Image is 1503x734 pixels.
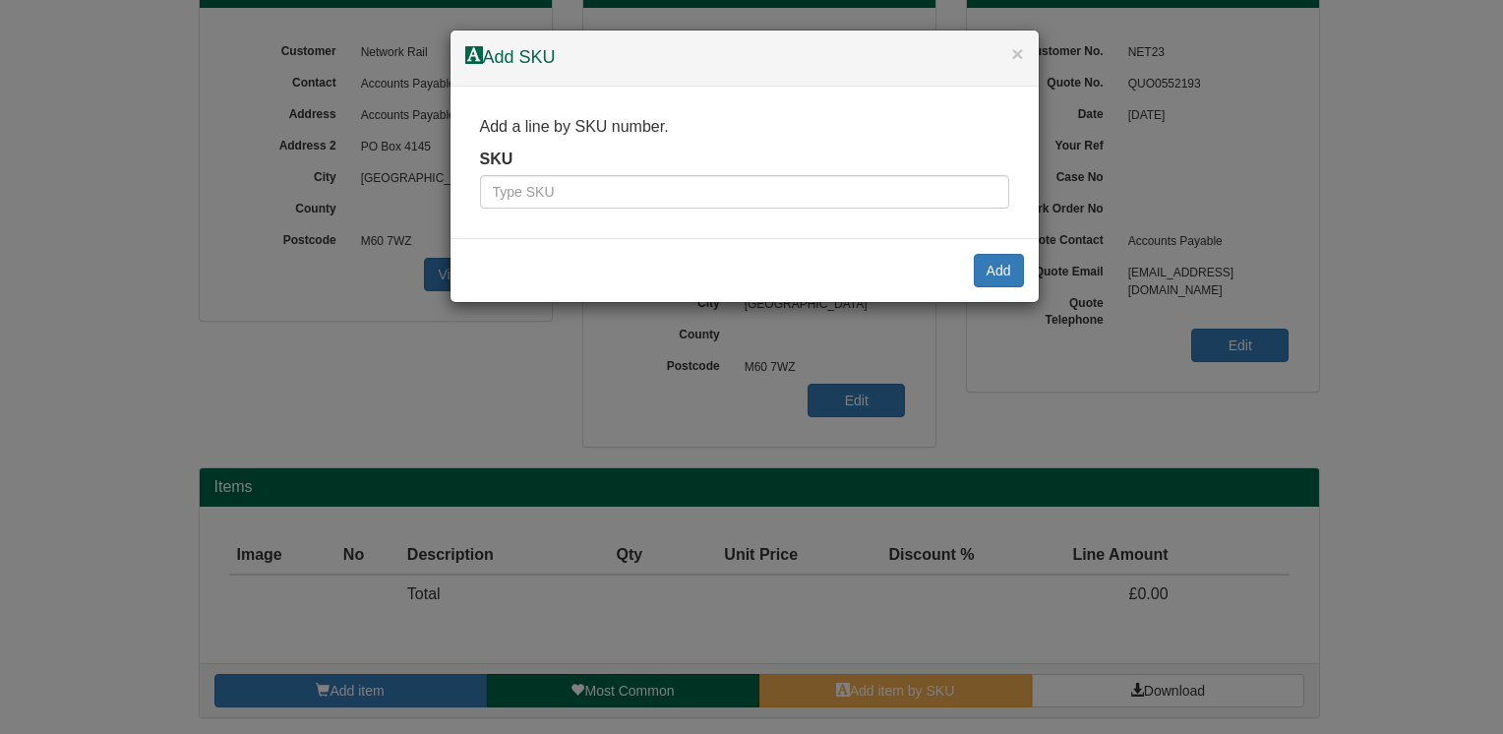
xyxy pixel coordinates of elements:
p: Add a line by SKU number. [480,116,1009,139]
h4: Add SKU [465,45,1024,71]
label: SKU [480,149,513,171]
button: × [1011,43,1023,64]
button: Add [974,254,1024,287]
input: Type SKU [480,175,1009,209]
